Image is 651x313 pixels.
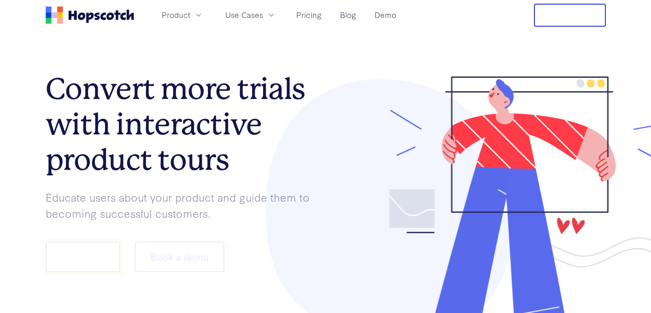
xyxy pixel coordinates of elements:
[162,9,190,21] span: Product
[46,189,326,221] p: Educate users about your product and guide them to becoming successful customers.
[46,71,326,177] h1: Convert more trials with interactive product tours
[293,7,325,23] a: Pricing
[534,4,606,27] button: Free Trial
[156,7,209,23] button: Product
[225,9,263,21] span: Use Cases
[135,242,224,272] button: Book a demo
[336,7,360,23] a: Blog
[220,7,282,23] button: Use Cases
[371,7,400,23] a: Demo
[46,242,120,272] button: Show me!
[46,6,134,24] a: Home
